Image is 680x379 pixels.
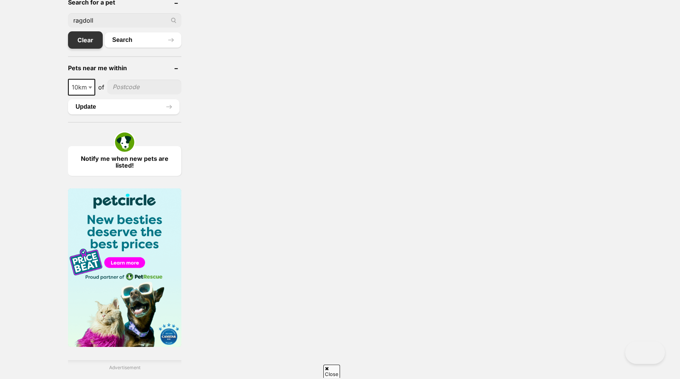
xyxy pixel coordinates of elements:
button: Update [68,99,179,114]
button: Search [105,32,181,48]
span: Close [323,365,340,378]
iframe: Help Scout Beacon - Open [625,341,665,364]
input: postcode [107,80,181,94]
a: Clear [68,31,103,49]
span: 10km [69,82,94,92]
input: Toby [68,13,181,28]
a: Notify me when new pets are listed! [68,146,181,176]
span: 10km [68,79,95,96]
span: of [98,83,104,92]
img: Pet Circle promo banner [68,188,181,347]
header: Pets near me within [68,65,181,71]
